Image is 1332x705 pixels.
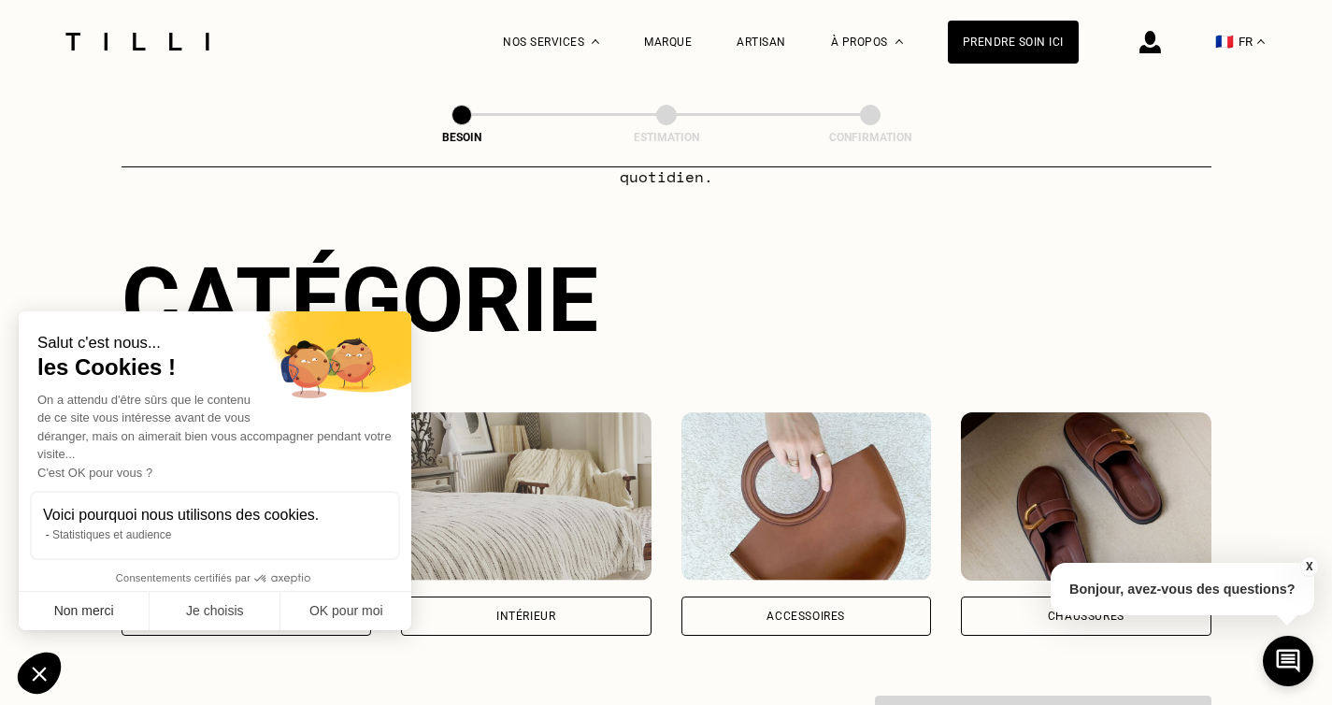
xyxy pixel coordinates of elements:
[737,36,786,49] a: Artisan
[644,36,692,49] a: Marque
[496,611,555,622] div: Intérieur
[1139,31,1161,53] img: icône connexion
[766,611,845,622] div: Accessoires
[895,39,903,44] img: Menu déroulant à propos
[401,412,652,581] img: Intérieur
[1051,563,1314,615] p: Bonjour, avez-vous des questions?
[1257,39,1265,44] img: menu déroulant
[681,412,932,581] img: Accessoires
[592,39,599,44] img: Menu déroulant
[573,131,760,144] div: Estimation
[948,21,1079,64] a: Prendre soin ici
[368,131,555,144] div: Besoin
[59,33,216,50] img: Logo du service de couturière Tilli
[1048,611,1124,622] div: Chaussures
[1215,33,1234,50] span: 🇫🇷
[1299,556,1318,577] button: X
[122,248,1211,352] div: Catégorie
[777,131,964,144] div: Confirmation
[961,412,1211,581] img: Chaussures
